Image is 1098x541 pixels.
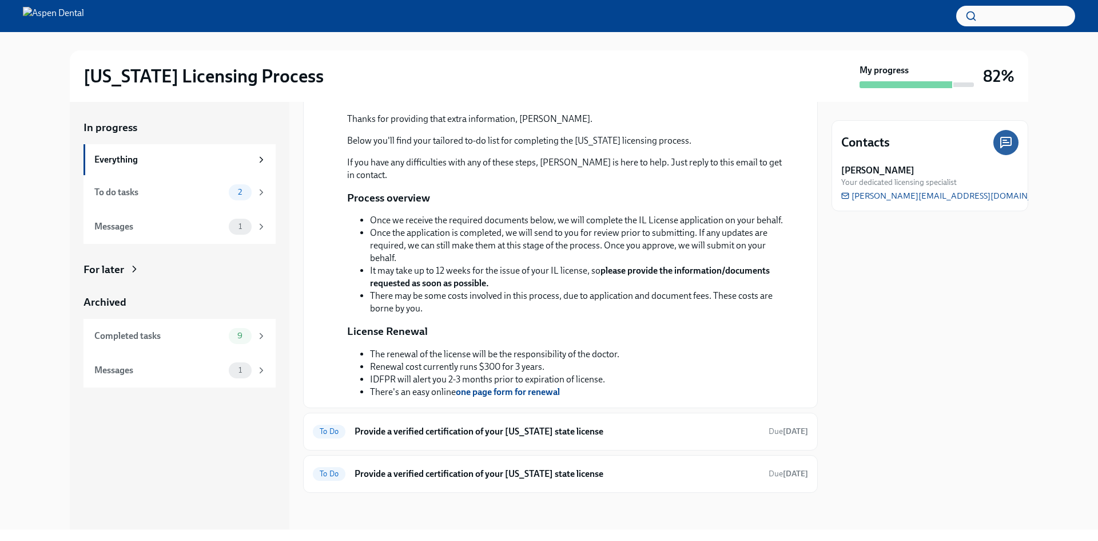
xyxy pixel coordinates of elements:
li: It may take up to 12 weeks for the issue of your IL license, so [370,264,790,290]
strong: [DATE] [783,469,808,479]
a: [PERSON_NAME][EMAIL_ADDRESS][DOMAIN_NAME] [841,190,1060,202]
a: Completed tasks9 [83,319,276,353]
li: IDFPR will alert you 2-3 months prior to expiration of license. [370,373,619,386]
span: 1 [232,222,249,231]
a: Archived [83,295,276,310]
span: To Do [313,427,345,436]
div: Completed tasks [94,330,224,342]
div: For later [83,262,124,277]
li: Once the application is completed, we will send to you for review prior to submitting. If any upd... [370,227,790,264]
span: Due [769,469,808,479]
div: Everything [94,153,252,166]
p: License Renewal [347,324,428,339]
a: one page form for renewal [456,386,560,397]
div: To do tasks [94,186,224,199]
li: There may be some costs involved in this process, due to application and document fees. These cos... [370,290,790,315]
a: To DoProvide a verified certification of your [US_STATE] state licenseDue[DATE] [313,422,808,441]
span: Due [769,427,808,436]
a: To DoProvide a verified certification of your [US_STATE] state licenseDue[DATE] [313,465,808,483]
img: Aspen Dental [23,7,84,25]
a: Messages1 [83,210,276,244]
span: To Do [313,469,345,478]
h6: Provide a verified certification of your [US_STATE] state license [355,425,759,438]
li: The renewal of the license will be the responsibility of the doctor. [370,348,619,361]
span: 1 [232,366,249,374]
a: Everything [83,144,276,175]
a: To do tasks2 [83,175,276,210]
div: Messages [94,220,224,233]
li: Once we receive the required documents below, we will complete the IL License application on your... [370,214,790,227]
li: There's an easy online [370,386,619,398]
h4: Contacts [841,134,890,151]
a: In progress [83,120,276,135]
span: October 11th, 2025 09:00 [769,426,808,437]
p: Below you'll find your tailored to-do list for completing the [US_STATE] licensing process. [347,135,790,147]
span: 2 [231,188,249,196]
div: Messages [94,364,224,377]
strong: [DATE] [783,427,808,436]
strong: [PERSON_NAME] [841,164,914,177]
strong: My progress [860,64,909,77]
h3: 82% [983,66,1015,86]
p: Process overview [347,191,430,206]
p: If you have any difficulties with any of these steps, [PERSON_NAME] is here to help. Just reply t... [347,156,790,181]
a: For later [83,262,276,277]
h2: [US_STATE] Licensing Process [83,65,324,88]
span: Your dedicated licensing specialist [841,177,957,188]
span: 9 [230,331,249,340]
p: Thanks for providing that extra information, [PERSON_NAME]. [347,113,790,125]
li: Renewal cost currently runs $300 for 3 years. [370,361,619,373]
span: October 11th, 2025 09:00 [769,468,808,479]
h6: Provide a verified certification of your [US_STATE] state license [355,468,759,480]
a: Messages1 [83,353,276,388]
